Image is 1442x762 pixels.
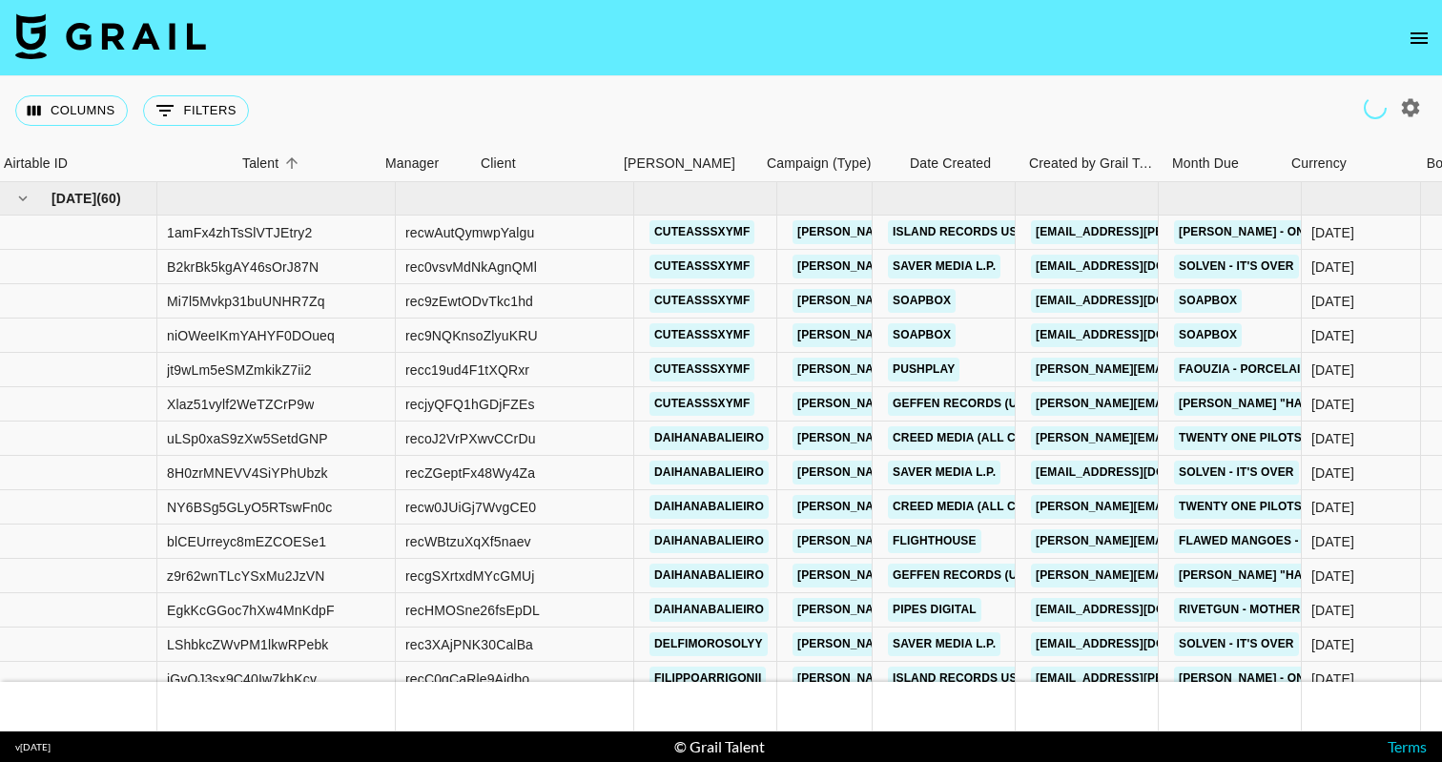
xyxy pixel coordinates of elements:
[167,223,312,242] div: 1amFx4zhTsSlVTJEtry2
[1174,392,1333,416] a: [PERSON_NAME] "Haiku"
[15,95,128,126] button: Select columns
[888,220,1022,244] a: Island Records US
[4,145,68,182] div: Airtable ID
[649,358,754,381] a: cuteasssxymf
[1291,145,1347,182] div: Currency
[1031,255,1245,278] a: [EMAIL_ADDRESS][DOMAIN_NAME]
[405,669,529,689] div: recC0gCaRle9Aidbo
[649,289,754,313] a: cuteasssxymf
[1163,145,1282,182] div: Month Due
[167,292,325,311] div: Mi7l5Mvkp31buUNHR7Zq
[167,326,335,345] div: niOWeeIKmYAHYF0DOueq
[793,392,1103,416] a: [PERSON_NAME][EMAIL_ADDRESS][DOMAIN_NAME]
[1174,255,1299,278] a: Solven - It's Over
[793,289,1103,313] a: [PERSON_NAME][EMAIL_ADDRESS][DOMAIN_NAME]
[1311,532,1354,551] div: 5/2/2025
[1311,292,1354,311] div: 5/6/2025
[888,529,981,553] a: Flighthouse
[1311,429,1354,448] div: 5/15/2025
[1174,632,1299,656] a: Solven - It's Over
[888,632,1000,656] a: Saver Media L.P.
[1031,289,1245,313] a: [EMAIL_ADDRESS][DOMAIN_NAME]
[1174,358,1313,381] a: Faouzia - Porcelain
[1031,632,1245,656] a: [EMAIL_ADDRESS][DOMAIN_NAME]
[1174,667,1357,690] a: [PERSON_NAME] - One Thing
[167,429,328,448] div: uLSp0xaS9zXw5SetdGNP
[888,358,959,381] a: PushPlay
[405,498,536,517] div: recw0JUiGj7WvgCE0
[793,461,1103,484] a: [PERSON_NAME][EMAIL_ADDRESS][DOMAIN_NAME]
[1400,19,1438,57] button: open drawer
[1174,220,1357,244] a: [PERSON_NAME] - One Thing
[624,145,735,182] div: [PERSON_NAME]
[1031,598,1245,622] a: [EMAIL_ADDRESS][DOMAIN_NAME]
[1311,257,1354,277] div: 5/12/2025
[1311,360,1354,380] div: 5/12/2025
[15,13,206,59] img: Grail Talent
[10,185,36,212] button: hide children
[15,741,51,753] div: v [DATE]
[405,326,538,345] div: rec9NQKnsoZlyuKRU
[793,667,1103,690] a: [PERSON_NAME][EMAIL_ADDRESS][DOMAIN_NAME]
[1174,426,1359,450] a: Twenty One Pilots - Doubt
[405,463,535,483] div: recZGeptFx48Wy4Za
[242,145,278,182] div: Talent
[1311,395,1354,414] div: 5/9/2025
[888,461,1000,484] a: Saver Media L.P.
[1020,145,1163,182] div: Created by Grail Team
[649,461,769,484] a: daihanabalieiro
[649,632,768,656] a: delfimorosolyy
[167,532,326,551] div: blCEUrreyc8mEZCOESe1
[1311,669,1354,689] div: 5/23/2025
[1031,495,1342,519] a: [PERSON_NAME][EMAIL_ADDRESS][DOMAIN_NAME]
[405,601,540,620] div: recHMOSne26fsEpDL
[888,598,981,622] a: Pipes Digital
[405,395,535,414] div: recjyQFQ1hGDjFZEs
[793,220,1103,244] a: [PERSON_NAME][EMAIL_ADDRESS][DOMAIN_NAME]
[888,289,956,313] a: Soapbox
[793,426,1103,450] a: [PERSON_NAME][EMAIL_ADDRESS][DOMAIN_NAME]
[674,737,765,756] div: © Grail Talent
[1311,326,1354,345] div: 5/20/2025
[614,145,757,182] div: Booker
[1029,145,1159,182] div: Created by Grail Team
[649,667,766,690] a: filippoarrigonii
[405,257,537,277] div: rec0vsvMdNkAgnQMl
[1031,220,1342,244] a: [EMAIL_ADDRESS][PERSON_NAME][DOMAIN_NAME]
[167,601,335,620] div: EgkKcGGoc7hXw4MnKdpF
[405,532,531,551] div: recWBtzuXqXf5naev
[405,429,536,448] div: recoJ2VrPXwvCCrDu
[888,426,1086,450] a: Creed Media (All Campaigns)
[793,529,1103,553] a: [PERSON_NAME][EMAIL_ADDRESS][DOMAIN_NAME]
[405,566,535,586] div: recgSXrtxdMYcGMUj
[1031,667,1342,690] a: [EMAIL_ADDRESS][PERSON_NAME][DOMAIN_NAME]
[1311,566,1354,586] div: 5/9/2025
[888,255,1000,278] a: Saver Media L.P.
[471,145,614,182] div: Client
[793,598,1103,622] a: [PERSON_NAME][EMAIL_ADDRESS][DOMAIN_NAME]
[649,495,769,519] a: daihanabalieiro
[405,292,533,311] div: rec9zEwtODvTkc1hd
[376,145,471,182] div: Manager
[793,495,1103,519] a: [PERSON_NAME][EMAIL_ADDRESS][DOMAIN_NAME]
[1363,95,1388,120] span: Refreshing users, campaigns...
[278,150,305,176] button: Sort
[649,529,769,553] a: daihanabalieiro
[757,145,900,182] div: Campaign (Type)
[767,145,872,182] div: Campaign (Type)
[888,667,1022,690] a: Island Records US
[888,495,1086,519] a: Creed Media (All Campaigns)
[405,635,533,654] div: rec3XAjPNK30CalBa
[888,392,1125,416] a: Geffen Records (Universal Music)
[1174,495,1359,519] a: Twenty One Pilots - Doubt
[405,360,529,380] div: recc19ud4F1tXQRxr
[1174,289,1242,313] a: Soapbox
[793,323,1103,347] a: [PERSON_NAME][EMAIL_ADDRESS][DOMAIN_NAME]
[1031,461,1245,484] a: [EMAIL_ADDRESS][DOMAIN_NAME]
[793,358,1103,381] a: [PERSON_NAME][EMAIL_ADDRESS][DOMAIN_NAME]
[1031,529,1342,553] a: [PERSON_NAME][EMAIL_ADDRESS][DOMAIN_NAME]
[649,323,754,347] a: cuteasssxymf
[1174,323,1242,347] a: Soapbox
[888,323,956,347] a: Soapbox
[1311,498,1354,517] div: 5/14/2025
